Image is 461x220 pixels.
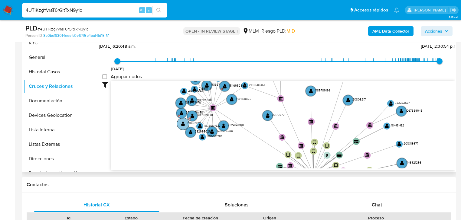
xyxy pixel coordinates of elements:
text:  [400,109,403,113]
button: Historial Casos [23,65,99,79]
a: 8b0bcf63014eeefc0e67f5b4baf4fd15 [43,33,109,38]
div: MLM [243,28,259,34]
b: AML Data Collector [372,26,409,36]
text: 1067889945 [406,108,422,112]
text: 1484138822 [236,96,251,100]
text:  [313,140,316,145]
span: Riesgo PLD: [261,28,295,34]
span: Soluciones [225,201,249,208]
text: 1546952341 [229,83,244,88]
input: Buscar usuario o caso... [22,6,167,14]
text:  [278,165,282,168]
span: Accesos rápidos [354,7,388,13]
text:  [326,153,328,157]
text: 2329950297 [195,129,212,133]
button: search-icon [152,6,165,14]
text:  [334,124,338,128]
text: 1078564632 [204,123,221,127]
p: OPEN - IN REVIEW STAGE I [183,27,240,35]
text:  [211,105,215,110]
text: D [189,117,191,120]
text:  [288,163,293,167]
text:  [325,143,329,148]
span: Acciones [425,26,442,36]
text: 1287539278 [197,113,213,117]
text:  [194,77,198,81]
text:  [280,135,285,139]
span: 3.157.2 [449,14,458,19]
text:  [266,113,270,118]
a: Notificaciones [394,8,399,13]
text:  [205,83,209,88]
button: General [23,50,99,65]
span: [DATE] 2:30:54 p.m. [421,43,458,49]
span: Alt [140,7,145,13]
text: 20808217 [352,97,366,101]
span: MID [286,27,295,34]
text:  [222,123,225,128]
text:  [279,96,283,100]
text:  [198,124,202,129]
span: [DATE] [111,66,124,72]
text:  [182,89,186,94]
button: Lista Interna [23,123,99,137]
text:  [368,168,371,173]
text:  [179,100,183,105]
text:  [309,119,314,123]
text:  [243,83,247,88]
text: 2018119977 [404,141,418,145]
text:  [201,135,204,139]
button: KYC [23,36,99,50]
b: Person ID [25,33,42,38]
button: AML Data Collector [368,26,414,36]
text:  [309,88,313,93]
button: Devices Geolocation [23,108,99,123]
text:  [365,153,370,157]
text: D [221,88,223,91]
p: michelleangelica.rodriguez@mercadolibre.com.mx [414,7,448,13]
a: Salir [450,7,456,13]
span: Historial CX [83,201,110,208]
text:  [389,101,393,106]
text:  [299,143,304,147]
text: 1578575280 [216,129,233,133]
h1: Contactos [27,182,451,188]
span: [DATE] 6:20:48 a.m. [99,43,136,49]
text: 2182504451 [249,82,265,87]
text:  [400,161,404,165]
span: s [148,7,150,13]
text: 2185092975 [187,121,204,125]
span: Chat [372,201,382,208]
text: 2324342168 [228,123,244,127]
text:  [312,149,315,154]
text: 2130927382 [196,97,213,102]
text:  [334,163,338,167]
text: 1146921298 [406,160,421,164]
text:  [180,111,183,116]
text: D [178,114,180,117]
text:  [368,123,372,127]
text:  [397,142,401,146]
text:  [193,87,196,91]
b: PLD [25,23,38,33]
button: Cruces y Relaciones [23,79,99,94]
text: 1859774476 [185,100,201,104]
text:  [210,129,214,134]
text: 2097756458 [186,110,203,114]
text:  [189,130,192,135]
text:  [354,140,358,143]
button: Direcciones [23,151,99,166]
text: 1518679264 [211,82,227,87]
text:  [286,152,290,157]
text:  [297,153,300,158]
text:  [337,154,342,157]
text:  [223,84,227,88]
text: 2136590337 [188,88,204,93]
button: Acciones [421,26,453,36]
text: 361759771 [272,113,285,117]
button: Documentación [23,94,99,108]
button: Listas Externas [23,137,99,151]
input: Agrupar nodos [102,74,107,79]
text: 1300061283 [207,134,222,138]
text:  [191,113,194,118]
